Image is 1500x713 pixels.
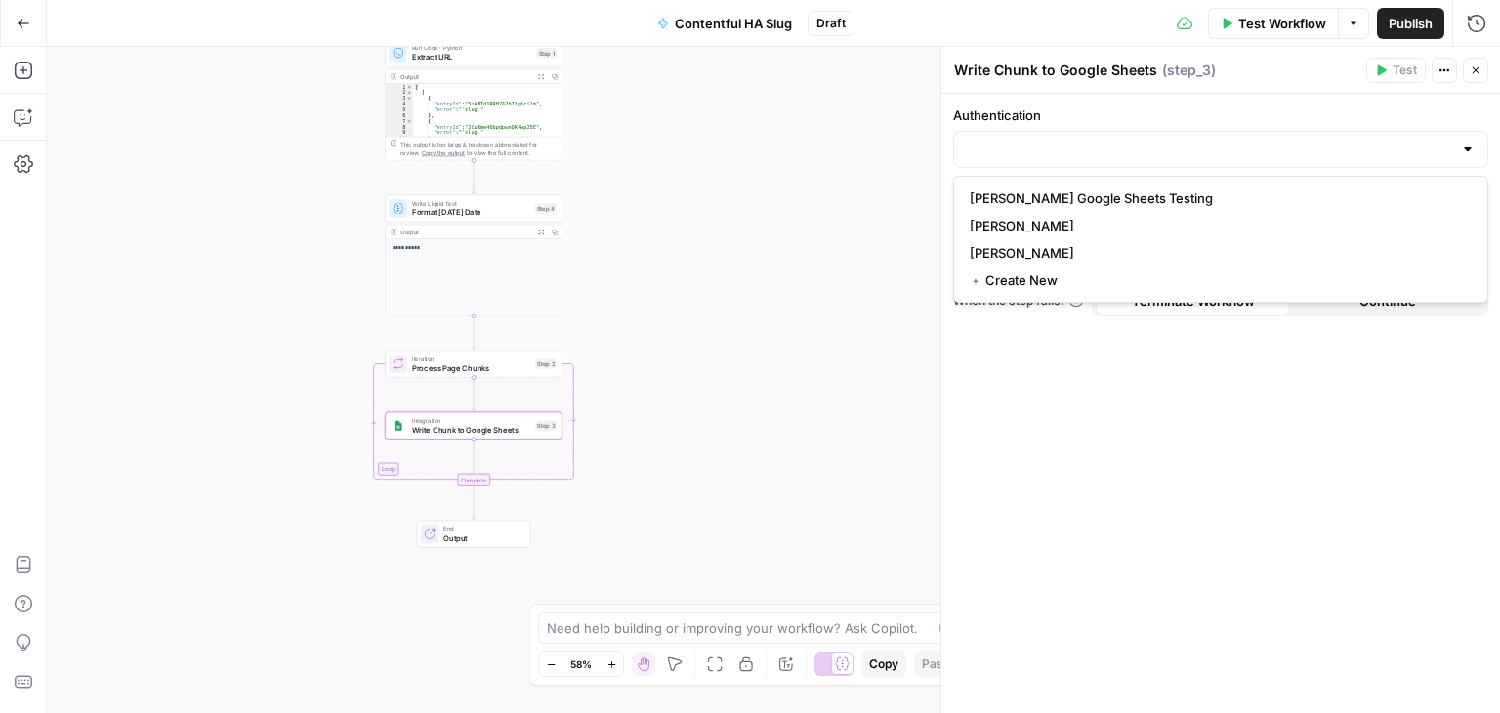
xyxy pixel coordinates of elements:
span: Contentful HA Slug [675,14,792,33]
label: Authentication [953,105,1488,125]
button: Paste [914,651,962,677]
button: Contentful HA Slug [646,8,804,39]
div: Run Code · PythonExtract URLStep 1Output[ [ { "entryId":"5ikNTd1RRHZA7b71g5ci1m", "error":"'slug'... [385,39,562,160]
span: Toggle code folding, rows 2 through 663 [406,90,412,96]
span: Extract URL [412,52,532,63]
span: ( step_3 ) [1162,61,1216,80]
span: Toggle code folding, rows 3 through 6 [406,96,412,102]
span: Write Chunk to Google Sheets [412,424,531,436]
span: [PERSON_NAME] [970,216,1464,235]
g: Edge from step_1 to step_4 [472,160,476,193]
div: 3 [386,96,413,102]
button: Test Workflow [1208,8,1338,39]
span: Integration [412,416,531,425]
div: Output [400,72,530,81]
div: LoopIterationProcess Page ChunksStep 2 [385,350,562,377]
span: Write Liquid Text [412,199,530,208]
span: Test Workflow [1238,14,1326,33]
textarea: Write Chunk to Google Sheets [954,61,1157,80]
div: 4 [386,101,413,106]
span: ﹢ Create New [970,271,1464,290]
div: Write Liquid TextFormat [DATE] DateStep 4Output**** ***** [385,194,562,315]
div: Step 3 [535,420,557,431]
a: When the step fails: [953,292,1084,310]
div: Step 1 [536,48,557,59]
span: Paste [922,655,954,673]
div: Complete [385,474,562,486]
span: Process Page Chunks [412,362,531,374]
div: Step 2 [535,358,557,369]
span: Draft [816,15,846,32]
button: Publish [1377,8,1444,39]
button: Test [1366,58,1426,83]
span: Iteration [412,355,531,363]
img: Group%201%201.png [393,420,404,432]
div: This output is too large & has been abbreviated for review. to view the full content. [400,140,557,158]
span: Test [1393,62,1417,79]
div: IntegrationWrite Chunk to Google SheetsStep 3 [385,412,562,440]
span: Publish [1389,14,1433,33]
g: Edge from step_2 to step_3 [472,377,476,410]
div: 1 [386,84,413,90]
div: EndOutput [385,521,562,548]
div: 6 [386,112,413,118]
div: Complete [457,474,489,486]
div: 9 [386,130,413,136]
div: 7 [386,118,413,124]
span: Copy [869,655,898,673]
div: Output [400,228,530,236]
span: [PERSON_NAME] Google Sheets Testing [970,189,1464,208]
g: Edge from step_2-iteration-end to end [472,485,476,519]
div: Step 4 [535,203,558,214]
span: End [443,524,521,533]
div: 5 [386,106,413,112]
div: 2 [386,90,413,96]
span: Run Code · Python [412,43,532,52]
span: 58% [570,656,592,672]
span: Toggle code folding, rows 7 through 10 [406,118,412,124]
div: 10 [386,136,413,142]
span: Copy the output [422,149,465,156]
span: Toggle code folding, rows 1 through 664 [406,84,412,90]
g: Edge from step_4 to step_2 [472,315,476,349]
span: [PERSON_NAME] [970,243,1464,263]
span: Format [DATE] Date [412,207,530,219]
div: 8 [386,124,413,130]
button: Copy [861,651,906,677]
span: Output [443,532,521,544]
